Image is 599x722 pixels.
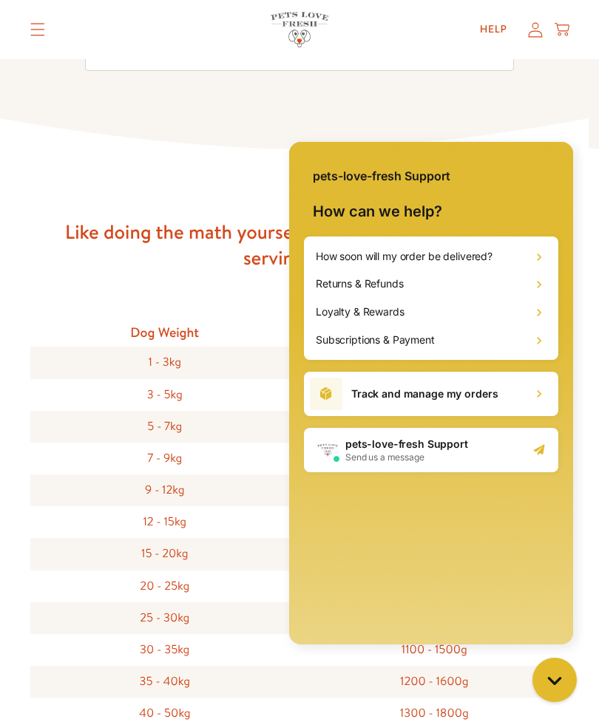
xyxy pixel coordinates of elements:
[299,666,569,698] div: 1200 - 1600g
[30,538,300,570] div: 15 - 20kg
[468,15,519,44] a: Help
[18,11,57,48] summary: Translation missing: en.sections.header.menu
[525,653,584,707] iframe: Gorgias live chat messenger
[30,411,300,443] div: 5 - 7kg
[30,347,300,378] div: 1 - 3kg
[278,134,584,655] iframe: Gorgias live chat window
[30,443,300,474] div: 7 - 9kg
[30,506,300,538] div: 12 - 15kg
[271,12,328,47] img: Pets Love Fresh
[30,634,300,666] div: 30 - 35kg
[30,474,300,506] div: 9 - 12kg
[30,602,300,634] div: 25 - 30kg
[30,666,300,698] div: 35 - 40kg
[63,219,536,270] h3: Like doing the math yourself? Here’s our recommended serving guide
[30,318,300,347] div: Dog Weight
[30,379,300,411] div: 3 - 5kg
[30,571,300,602] div: 20 - 25kg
